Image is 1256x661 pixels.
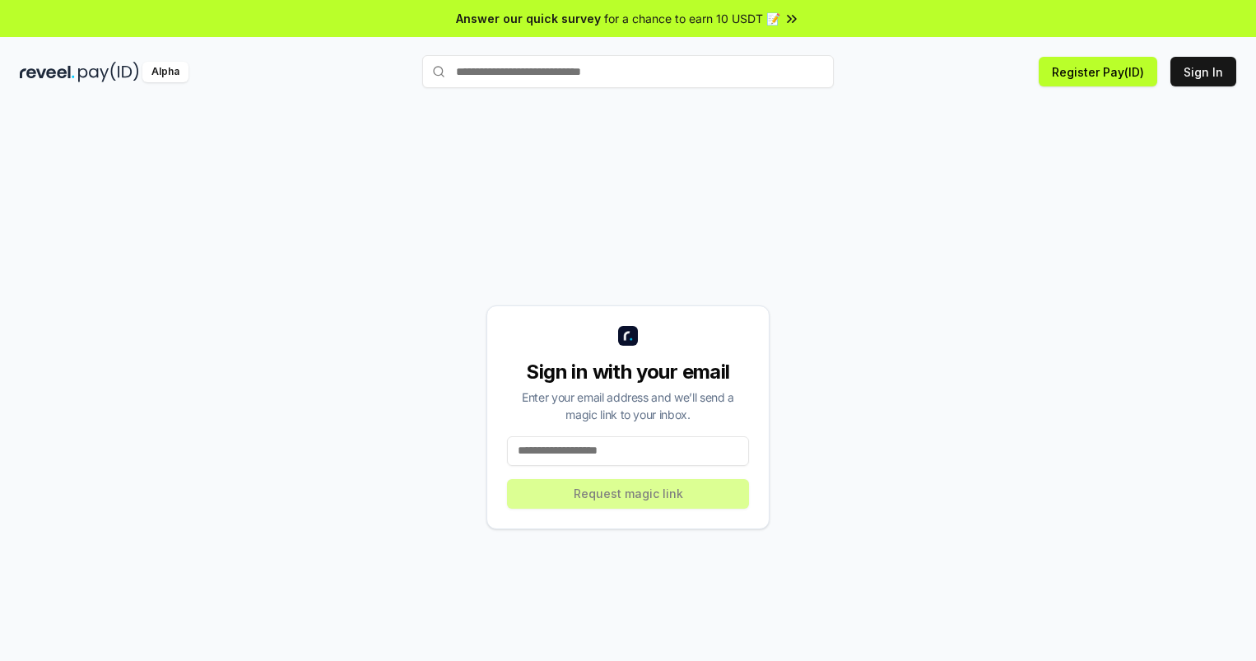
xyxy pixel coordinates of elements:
span: Answer our quick survey [456,10,601,27]
img: reveel_dark [20,62,75,82]
div: Sign in with your email [507,359,749,385]
img: pay_id [78,62,139,82]
button: Register Pay(ID) [1039,57,1157,86]
div: Enter your email address and we’ll send a magic link to your inbox. [507,389,749,423]
img: logo_small [618,326,638,346]
div: Alpha [142,62,188,82]
span: for a chance to earn 10 USDT 📝 [604,10,780,27]
button: Sign In [1170,57,1236,86]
